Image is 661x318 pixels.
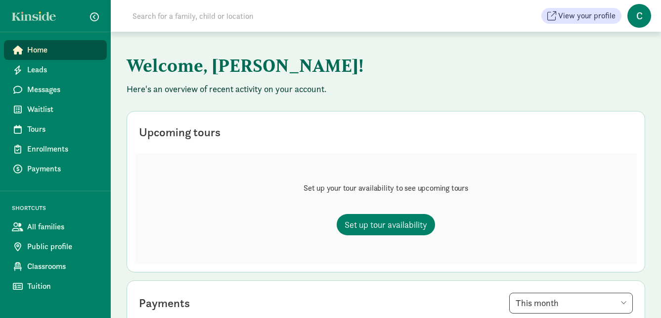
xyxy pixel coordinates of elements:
[4,257,107,276] a: Classrooms
[27,44,99,56] span: Home
[139,123,220,141] div: Upcoming tours
[127,83,645,95] p: Here's an overview of recent activity on your account.
[127,6,404,26] input: Search for a family, child or location
[4,139,107,159] a: Enrollments
[27,221,99,233] span: All families
[27,163,99,175] span: Payments
[4,80,107,100] a: Messages
[27,123,99,135] span: Tours
[337,214,435,235] a: Set up tour availability
[4,237,107,257] a: Public profile
[27,104,99,115] span: Waitlist
[139,294,190,312] div: Payments
[4,217,107,237] a: All families
[4,159,107,179] a: Payments
[27,84,99,96] span: Messages
[4,40,107,60] a: Home
[558,10,616,22] span: View your profile
[127,48,616,83] h1: Welcome, [PERSON_NAME]!
[27,280,99,292] span: Tuition
[345,218,427,231] span: Set up tour availability
[4,60,107,80] a: Leads
[4,100,107,119] a: Waitlist
[27,241,99,253] span: Public profile
[4,119,107,139] a: Tours
[27,143,99,155] span: Enrollments
[27,64,99,76] span: Leads
[304,182,468,194] p: Set up your tour availability to see upcoming tours
[4,276,107,296] a: Tuition
[541,8,621,24] button: View your profile
[27,261,99,272] span: Classrooms
[627,4,651,28] span: C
